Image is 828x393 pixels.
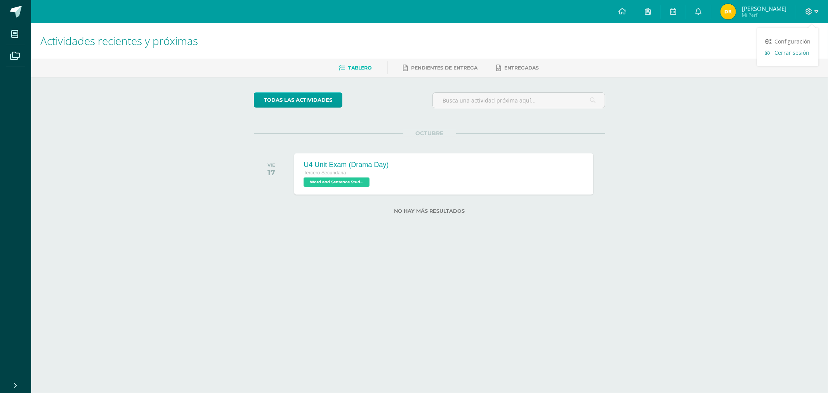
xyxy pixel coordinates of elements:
[40,33,198,48] span: Actividades recientes y próximas
[304,170,346,176] span: Tercero Secundaria
[775,38,811,45] span: Configuración
[411,65,478,71] span: Pendientes de entrega
[496,62,539,74] a: Entregadas
[254,208,605,214] label: No hay más resultados
[757,36,819,47] a: Configuración
[349,65,372,71] span: Tablero
[304,177,370,187] span: Word and Sentence Study 'A'
[742,12,786,18] span: Mi Perfil
[433,93,605,108] input: Busca una actividad próxima aquí...
[720,4,736,19] img: ffc3e0d43af858570293a07d54ed4dbe.png
[267,168,275,177] div: 17
[403,130,456,137] span: OCTUBRE
[339,62,372,74] a: Tablero
[775,49,810,56] span: Cerrar sesión
[304,161,389,169] div: U4 Unit Exam (Drama Day)
[742,5,786,12] span: [PERSON_NAME]
[254,92,342,108] a: todas las Actividades
[403,62,478,74] a: Pendientes de entrega
[267,162,275,168] div: VIE
[757,47,819,58] a: Cerrar sesión
[505,65,539,71] span: Entregadas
